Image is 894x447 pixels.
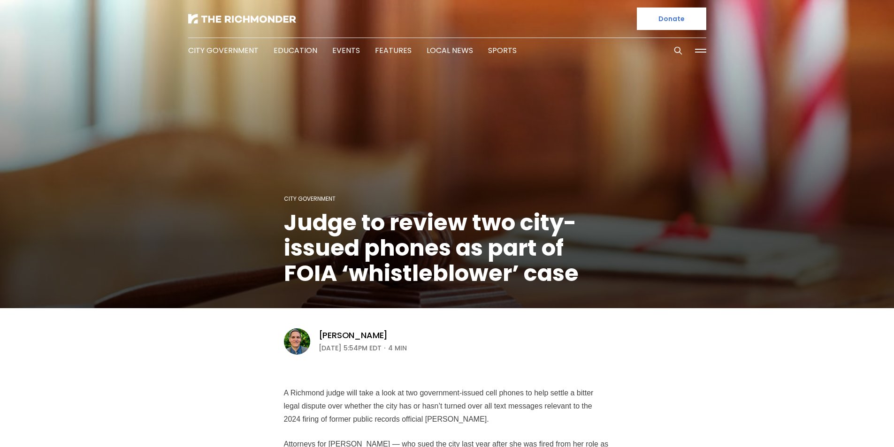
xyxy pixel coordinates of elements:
img: Graham Moomaw [284,328,310,355]
a: Local News [427,45,473,56]
a: Donate [637,8,706,30]
span: 4 min [388,342,407,354]
a: City Government [188,45,259,56]
a: [PERSON_NAME] [319,330,388,341]
a: Education [274,45,317,56]
a: Events [332,45,360,56]
a: Features [375,45,412,56]
a: Sports [488,45,517,56]
a: City Government [284,195,336,203]
img: The Richmonder [188,14,296,23]
h1: Judge to review two city-issued phones as part of FOIA ‘whistleblower’ case [284,210,611,286]
time: [DATE] 5:54PM EDT [319,342,382,354]
button: Search this site [671,44,685,58]
p: A Richmond judge will take a look at two government-issued cell phones to help settle a bitter le... [284,386,611,426]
